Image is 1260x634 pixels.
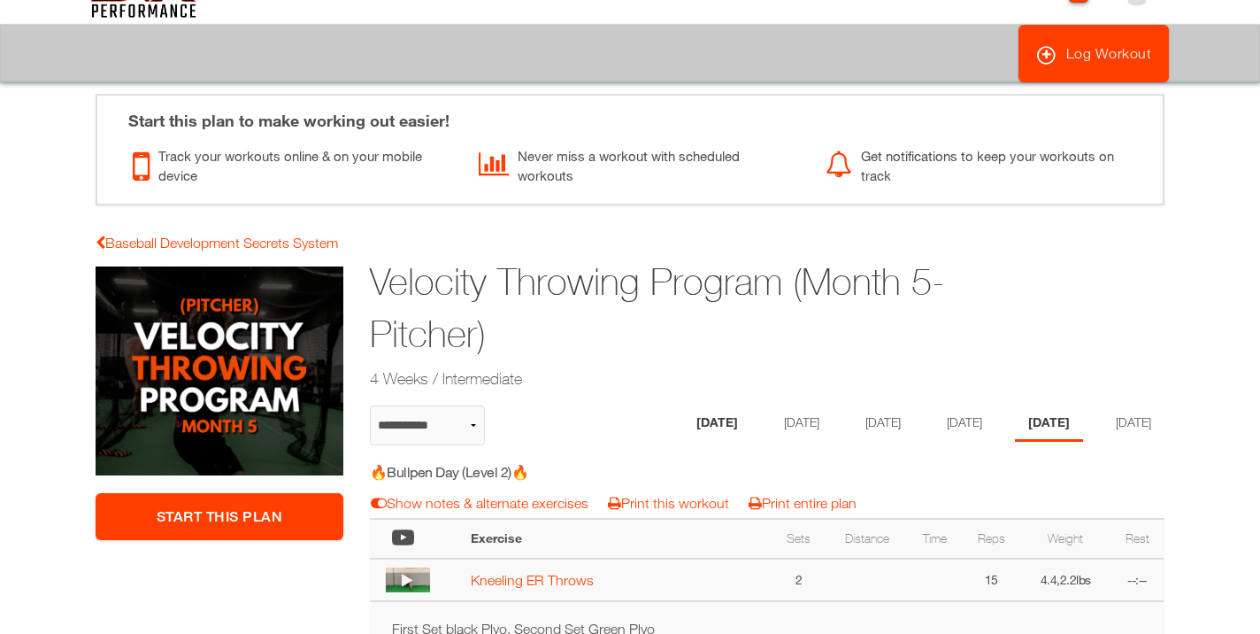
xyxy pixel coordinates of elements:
td: --:-- [1110,559,1164,601]
img: thumbnail.png [386,568,430,592]
li: Day 6 [1102,406,1164,442]
a: Kneeling ER Throws [471,572,594,588]
a: Print entire plan [749,495,857,511]
a: Print this workout [608,495,729,511]
h5: 🔥Bullpen Day (Level 2)🔥 [370,462,686,482]
div: Track your workouts online & on your mobile device [133,142,452,186]
a: Start This Plan [96,493,343,540]
div: Get notifications to keep your workouts on track [826,142,1145,186]
li: Day 2 [771,406,833,442]
li: Day 3 [852,406,914,442]
h1: Velocity Throwing Program (Month 5-Pitcher) [370,256,1028,360]
th: Sets [772,519,826,559]
img: Velocity Throwing Program (Month 5-Pitcher) [96,267,343,475]
li: Day 1 [683,406,751,442]
a: Show notes & alternate exercises [371,495,588,511]
td: 15 [962,559,1021,601]
div: Never miss a workout with scheduled workouts [479,142,798,186]
th: Reps [962,519,1021,559]
a: Baseball Development Secrets System [96,235,338,251]
span: lbs [1076,572,1091,587]
li: Day 5 [1015,406,1083,442]
th: Weight [1021,519,1110,559]
a: Log Workout [1018,25,1170,82]
th: Time [907,519,962,559]
th: Exercise [462,519,772,559]
li: Day 4 [933,406,995,442]
div: Start this plan to make working out easier! [111,96,1149,133]
th: Rest [1110,519,1164,559]
th: Distance [826,519,908,559]
td: 4.4,2.2 [1021,559,1110,601]
td: 2 [772,559,826,601]
h2: 4 Weeks / Intermediate [370,367,1028,390]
